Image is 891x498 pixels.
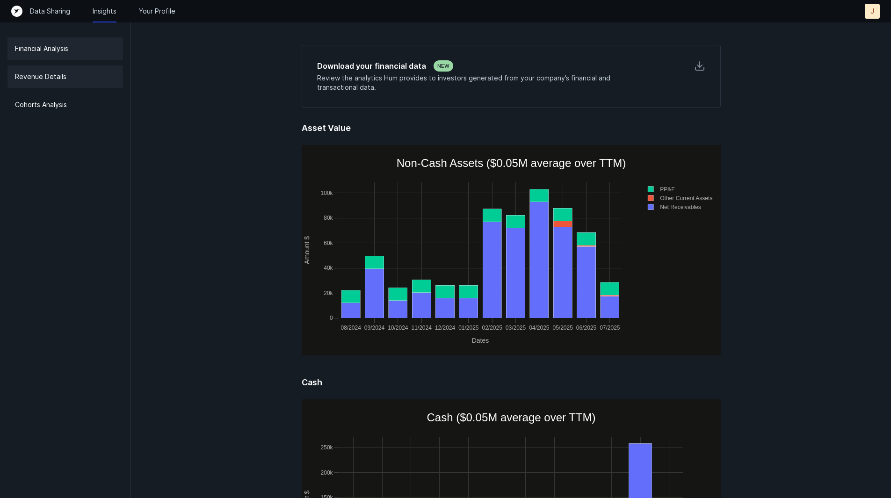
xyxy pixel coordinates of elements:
button: J [865,4,880,19]
h5: Cash [302,377,721,399]
h5: Asset Value [302,123,721,145]
a: Cohorts Analysis [7,94,123,116]
a: Insights [93,7,116,16]
p: Review the analytics Hum provides to investors generated from your company’s financial and transa... [317,73,639,92]
a: Financial Analysis [7,37,123,60]
p: J [870,7,874,16]
a: Your Profile [139,7,175,16]
a: Data Sharing [30,7,70,16]
a: Revenue Details [7,65,123,88]
p: Cohorts Analysis [15,99,67,110]
p: NEW [437,62,449,70]
h5: Download your financial data [317,60,426,72]
p: Financial Analysis [15,43,68,54]
p: Revenue Details [15,71,66,82]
